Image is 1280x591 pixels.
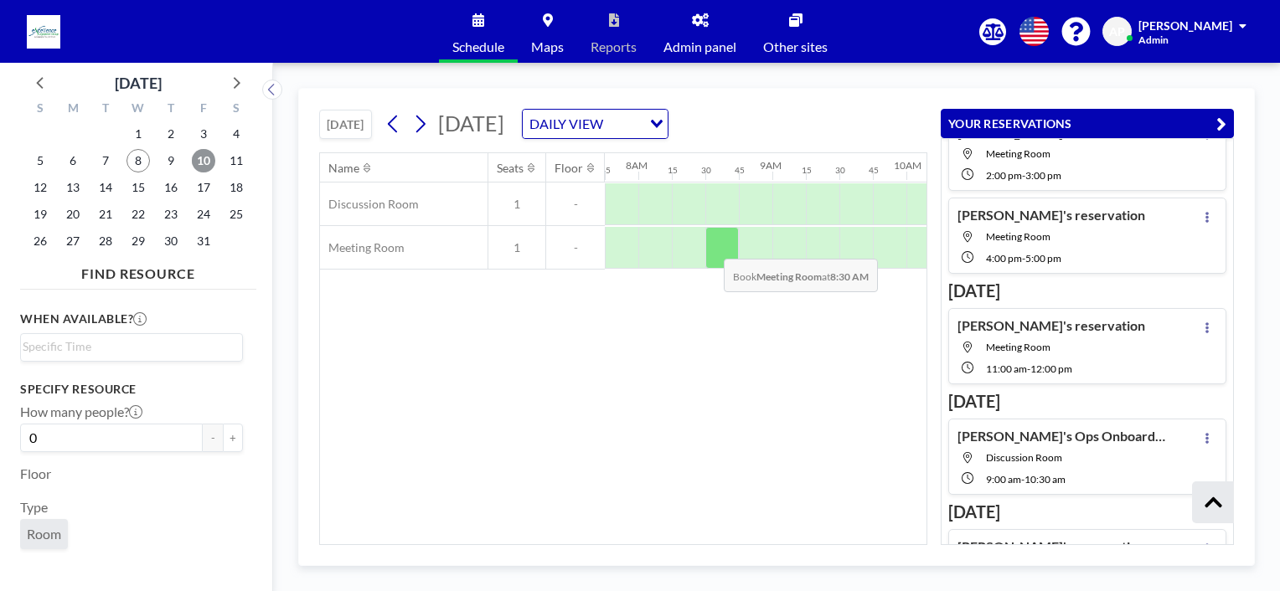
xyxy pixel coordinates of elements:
span: 3:00 PM [1025,169,1061,182]
div: Search for option [523,110,668,138]
span: Room [27,526,61,542]
div: Name [328,161,359,176]
span: Thursday, October 16, 2025 [159,176,183,199]
span: Wednesday, October 22, 2025 [126,203,150,226]
span: 12:00 PM [1030,362,1072,375]
span: - [1022,252,1025,265]
span: Meeting Room [986,230,1050,243]
span: Maps [531,40,564,54]
span: Thursday, October 23, 2025 [159,203,183,226]
span: - [1027,362,1030,375]
span: Other sites [763,40,828,54]
span: Tuesday, October 28, 2025 [94,229,117,253]
span: Wednesday, October 8, 2025 [126,149,150,172]
span: Meeting Room [320,240,405,255]
div: Floor [555,161,583,176]
div: T [154,99,187,121]
div: S [24,99,57,121]
div: S [219,99,252,121]
span: Thursday, October 30, 2025 [159,229,183,253]
span: Reports [591,40,637,54]
span: - [1022,169,1025,182]
h4: [PERSON_NAME]'s reservation [957,317,1145,334]
span: Friday, October 24, 2025 [192,203,215,226]
span: Wednesday, October 29, 2025 [126,229,150,253]
div: M [57,99,90,121]
div: Search for option [21,334,242,359]
span: Thursday, October 9, 2025 [159,149,183,172]
label: How many people? [20,403,142,420]
h3: Specify resource [20,382,243,397]
span: Meeting Room [986,147,1050,160]
span: 9:00 AM [986,473,1021,486]
label: Type [20,499,48,516]
div: 10AM [894,159,921,172]
b: 8:30 AM [830,270,869,283]
img: organization-logo [27,15,60,49]
span: 1 [488,240,545,255]
span: Saturday, October 4, 2025 [225,122,248,146]
span: Thursday, October 2, 2025 [159,122,183,146]
div: [DATE] [115,71,162,95]
div: 9AM [760,159,782,172]
div: 30 [701,165,711,176]
button: + [223,424,243,452]
span: Sunday, October 26, 2025 [28,229,52,253]
span: 2:00 PM [986,169,1022,182]
span: Saturday, October 25, 2025 [225,203,248,226]
div: 30 [835,165,845,176]
span: 10:30 AM [1025,473,1066,486]
span: Sunday, October 19, 2025 [28,203,52,226]
span: Friday, October 10, 2025 [192,149,215,172]
b: Meeting Room [756,270,822,283]
span: - [546,197,605,212]
span: Meeting Room [986,341,1050,353]
div: W [122,99,155,121]
h4: FIND RESOURCE [20,259,256,282]
span: Saturday, October 11, 2025 [225,149,248,172]
h4: [PERSON_NAME]'s reservation [957,207,1145,224]
button: [DATE] [319,110,372,139]
div: T [90,99,122,121]
span: 11:00 AM [986,362,1027,375]
div: 45 [869,165,879,176]
span: [PERSON_NAME] [1138,18,1232,33]
button: YOUR RESERVATIONS [941,109,1234,138]
span: 1 [488,197,545,212]
span: Monday, October 13, 2025 [61,176,85,199]
span: Admin [1138,33,1169,46]
span: Friday, October 17, 2025 [192,176,215,199]
h3: [DATE] [948,280,1226,301]
h3: [DATE] [948,501,1226,522]
div: 15 [668,165,678,176]
span: Admin panel [663,40,736,54]
span: Monday, October 6, 2025 [61,149,85,172]
div: 8AM [626,159,648,172]
span: Book at [724,259,878,292]
span: Wednesday, October 1, 2025 [126,122,150,146]
span: Discussion Room [986,451,1062,464]
div: 15 [802,165,812,176]
span: Monday, October 20, 2025 [61,203,85,226]
span: - [1021,473,1025,486]
input: Search for option [23,337,233,356]
input: Search for option [608,113,640,135]
span: Schedule [452,40,504,54]
div: F [187,99,219,121]
span: Discussion Room [320,197,419,212]
span: DAILY VIEW [526,113,606,135]
span: [DATE] [438,110,504,136]
div: 45 [601,165,611,176]
span: 5:00 PM [1025,252,1061,265]
span: Sunday, October 12, 2025 [28,176,52,199]
h3: [DATE] [948,391,1226,412]
span: Wednesday, October 15, 2025 [126,176,150,199]
span: Tuesday, October 7, 2025 [94,149,117,172]
label: Floor [20,465,51,482]
div: Seats [497,161,524,176]
h4: [PERSON_NAME]'s reservation [957,538,1145,555]
span: 4:00 PM [986,252,1022,265]
span: Monday, October 27, 2025 [61,229,85,253]
div: 45 [735,165,745,176]
span: - [546,240,605,255]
